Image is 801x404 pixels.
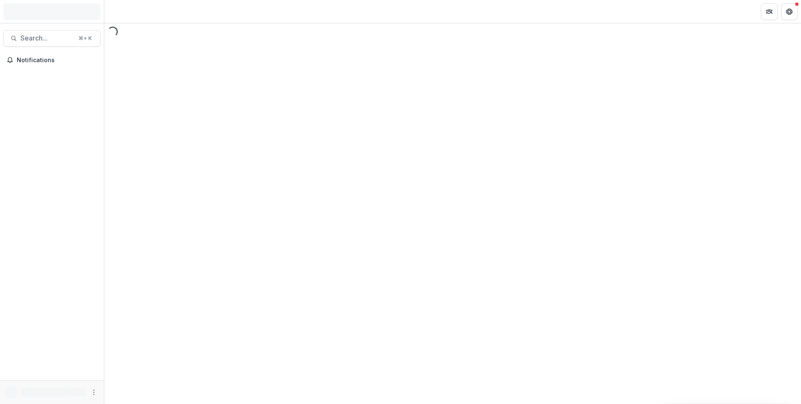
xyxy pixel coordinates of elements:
[3,53,101,67] button: Notifications
[761,3,778,20] button: Partners
[89,387,99,397] button: More
[781,3,798,20] button: Get Help
[77,34,93,43] div: ⌘ + K
[17,57,97,64] span: Notifications
[20,34,73,42] span: Search...
[3,30,101,47] button: Search...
